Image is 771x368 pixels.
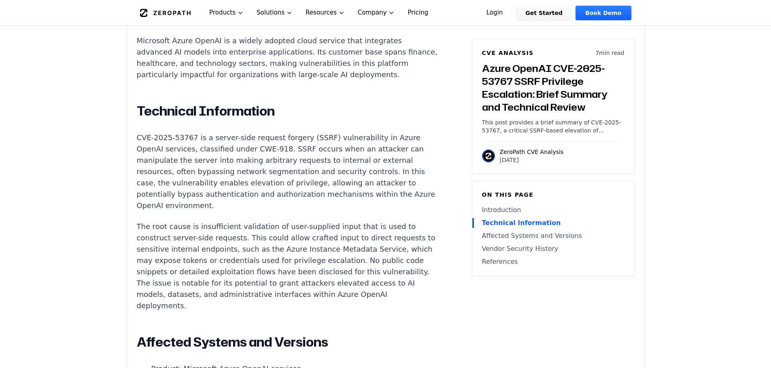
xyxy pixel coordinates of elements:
[482,205,624,215] a: Introduction
[500,148,564,156] p: ZeroPath CVE Analysis
[482,118,624,135] p: This post provides a brief summary of CVE-2025-53767, a critical SSRF-based elevation of privileg...
[137,103,438,119] h2: Technical Information
[516,6,572,20] a: Get Started
[137,35,438,80] p: Microsoft Azure OpenAI is a widely adopted cloud service that integrates advanced AI models into ...
[482,231,624,241] a: Affected Systems and Versions
[137,221,438,311] p: The root cause is insufficient validation of user-supplied input that is used to construct server...
[482,257,624,267] a: References
[482,191,624,199] h6: On this page
[482,244,624,254] a: Vendor Security History
[137,132,438,211] p: CVE-2025-53767 is a server-side request forgery (SSRF) vulnerability in Azure OpenAI services, cl...
[576,6,631,20] a: Book Demo
[482,49,534,57] h6: CVE Analysis
[482,149,495,162] img: ZeroPath CVE Analysis
[595,49,624,57] p: 7 min read
[500,156,564,164] p: [DATE]
[482,62,624,114] h3: Azure OpenAI CVE-2025-53767 SSRF Privilege Escalation: Brief Summary and Technical Review
[137,334,438,350] h2: Affected Systems and Versions
[482,218,624,228] a: Technical Information
[477,6,513,20] a: Login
